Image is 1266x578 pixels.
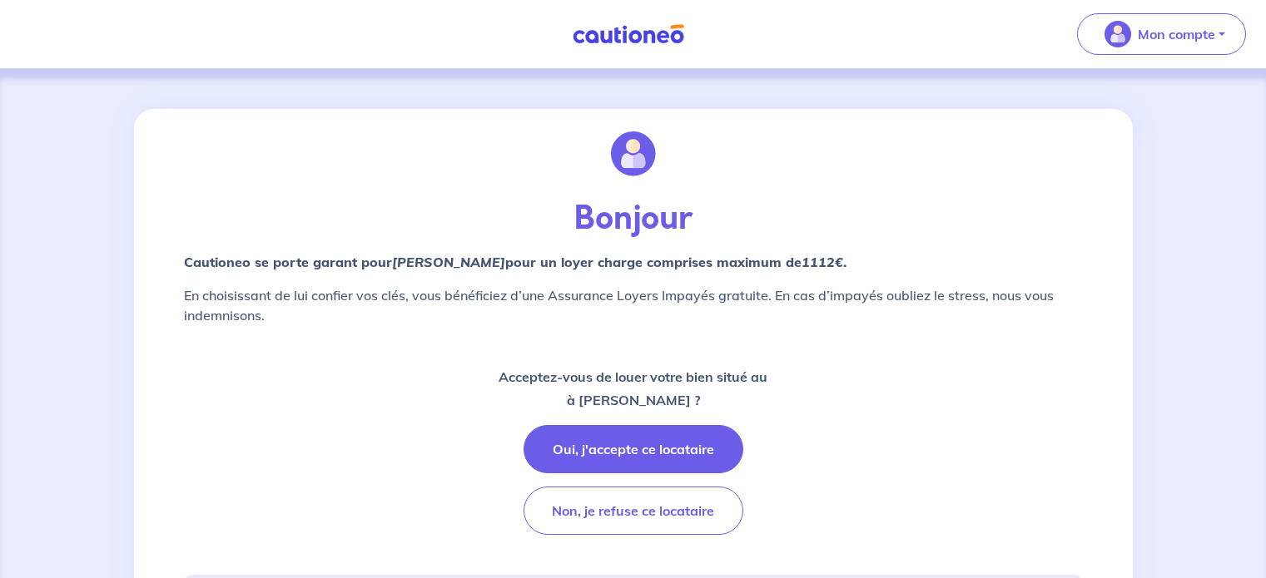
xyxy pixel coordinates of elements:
[524,487,743,535] button: Non, je refuse ce locataire
[499,365,767,412] p: Acceptez-vous de louer votre bien situé au à [PERSON_NAME] ?
[566,24,691,45] img: Cautioneo
[1138,24,1215,44] p: Mon compte
[1077,13,1246,55] button: illu_account_valid_menu.svgMon compte
[184,254,846,270] strong: Cautioneo se porte garant pour pour un loyer charge comprises maximum de .
[392,254,505,270] em: [PERSON_NAME]
[184,285,1083,325] p: En choisissant de lui confier vos clés, vous bénéficiez d’une Assurance Loyers Impayés gratuite. ...
[802,254,843,270] em: 1112€
[1105,21,1131,47] img: illu_account_valid_menu.svg
[184,199,1083,239] p: Bonjour
[611,131,656,176] img: illu_account.svg
[524,425,743,473] button: Oui, j'accepte ce locataire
